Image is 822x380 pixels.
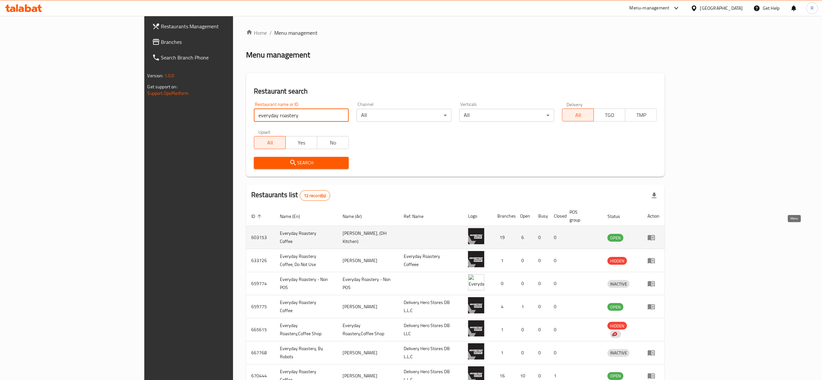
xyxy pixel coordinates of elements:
[398,249,463,272] td: Everyday Roastery Coffeee
[647,280,659,287] div: Menu
[337,249,398,272] td: [PERSON_NAME]
[515,206,533,226] th: Open
[647,257,659,264] div: Menu
[515,318,533,341] td: 0
[533,226,549,249] td: 0
[258,130,270,134] label: Upsell
[492,206,515,226] th: Branches
[148,82,177,91] span: Get support on:
[254,136,286,149] button: All
[320,138,346,147] span: No
[567,102,583,107] label: Delivery
[533,295,549,318] td: 0
[515,272,533,295] td: 0
[607,257,627,265] span: HIDDEN
[533,341,549,364] td: 0
[398,295,463,318] td: Delivery Hero Stores DB L.L.C
[625,108,657,121] button: TMP
[257,138,283,147] span: All
[647,372,659,380] div: Menu
[515,249,533,272] td: 0
[492,249,515,272] td: 1
[398,341,463,364] td: Delivery Hero Stores DB L.L.C
[148,89,189,97] a: Support.OpsPlatform
[549,272,564,295] td: 0
[607,280,630,288] span: INACTIVE
[251,212,264,220] span: ID
[596,110,623,120] span: TGO
[275,318,337,341] td: Everyday Roastery,Coffee Shop
[164,71,175,80] span: 1.0.0
[647,303,659,310] div: Menu
[398,318,463,341] td: Delivery Hero Stores DB LLC
[275,341,337,364] td: Everyday Roastery, By Robots
[811,5,814,12] span: R
[607,234,623,242] span: OPEN
[646,188,662,203] div: Export file
[300,193,330,199] span: 12 record(s)
[147,19,281,34] a: Restaurants Management
[562,108,594,121] button: All
[161,54,276,61] span: Search Branch Phone
[463,206,492,226] th: Logo
[148,71,163,80] span: Version:
[468,343,484,360] img: Everyday Roastery, By Robots
[492,318,515,341] td: 1
[254,157,349,169] button: Search
[259,159,344,167] span: Search
[549,206,564,226] th: Closed
[161,22,276,30] span: Restaurants Management
[549,341,564,364] td: 0
[343,212,370,220] span: Name (Ar)
[300,190,330,201] div: Total records count
[533,249,549,272] td: 0
[647,349,659,357] div: Menu
[549,226,564,249] td: 0
[251,190,330,201] h2: Restaurants list
[492,272,515,295] td: 0
[515,341,533,364] td: 0
[275,272,337,295] td: Everyday Roastery - Non POS
[549,318,564,341] td: 0
[274,29,318,37] span: Menu management
[254,109,349,122] input: Search for restaurant name or ID..
[515,295,533,318] td: 1
[337,272,398,295] td: Everyday Roastery - Non POS
[533,206,549,226] th: Busy
[607,349,630,357] span: INACTIVE
[254,86,657,96] h2: Restaurant search
[337,341,398,364] td: [PERSON_NAME]
[565,110,591,120] span: All
[533,272,549,295] td: 0
[611,331,617,337] img: delivery hero logo
[147,34,281,50] a: Branches
[492,295,515,318] td: 4
[607,303,623,311] span: OPEN
[161,38,276,46] span: Branches
[285,136,317,149] button: Yes
[549,295,564,318] td: 0
[492,341,515,364] td: 1
[337,226,398,249] td: [PERSON_NAME], (DH Kitchen)
[607,322,627,330] div: HIDDEN
[468,251,484,267] img: Everyday Roastery Coffee, Do Not Use
[275,295,337,318] td: Everyday Roastery Coffee
[607,372,623,380] div: OPEN
[642,206,665,226] th: Action
[607,212,629,220] span: Status
[468,320,484,336] img: Everyday Roastery,Coffee Shop
[317,136,349,149] button: No
[275,249,337,272] td: Everyday Roastery Coffee, Do Not Use
[280,212,308,220] span: Name (En)
[700,5,743,12] div: [GEOGRAPHIC_DATA]
[468,297,484,313] img: Everyday Roastery Coffee
[147,50,281,65] a: Search Branch Phone
[357,109,451,122] div: All
[515,226,533,249] td: 6
[468,274,484,290] img: Everyday Roastery - Non POS
[594,108,625,121] button: TGO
